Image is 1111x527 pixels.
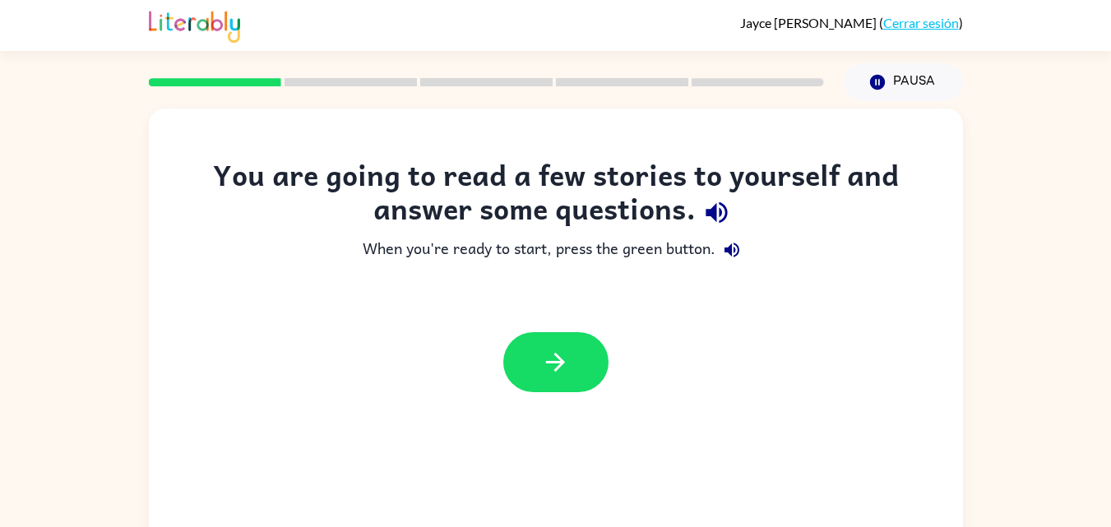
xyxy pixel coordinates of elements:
img: Literably [149,7,240,43]
a: Cerrar sesión [883,15,959,30]
span: Jayce [PERSON_NAME] [740,15,879,30]
div: When you're ready to start, press the green button. [182,233,930,266]
div: You are going to read a few stories to yourself and answer some questions. [182,158,930,233]
button: Pausa [844,63,963,101]
div: ( ) [740,15,963,30]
